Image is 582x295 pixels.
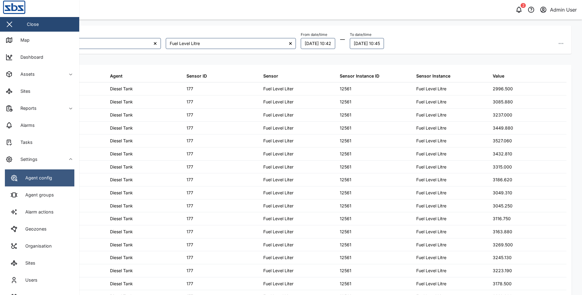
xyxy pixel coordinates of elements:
div: Fuel Level Litre [416,137,446,144]
a: Users [5,272,74,289]
div: 12561 [340,189,351,196]
div: 177 [186,189,193,196]
div: Fuel Level Liter [263,203,293,209]
a: Organisation [5,238,74,255]
label: To date/time [350,33,371,37]
div: 3432.810 [493,151,512,157]
button: Admin User [539,5,577,14]
div: 3045.250 [493,203,513,209]
div: 177 [186,280,193,287]
div: Fuel Level Liter [263,241,293,248]
div: Diesel Tank [110,125,133,131]
div: Admin User [550,6,577,14]
div: 3178.500 [493,280,512,287]
div: 12561 [340,99,351,105]
input: Choose a sensor instance [166,38,296,49]
div: 177 [186,99,193,105]
div: 177 [186,241,193,248]
div: 3315.000 [493,164,512,170]
div: 12561 [340,280,351,287]
div: Fuel Level Litre [416,112,446,118]
div: Sites [16,88,30,95]
div: 177 [186,164,193,170]
div: Fuel Level Litre [416,254,446,261]
div: 12561 [340,241,351,248]
div: Organisation [21,243,52,249]
div: Agent [110,73,122,79]
div: Diesel Tank [110,189,133,196]
div: Sensor Instance ID [340,73,379,79]
div: 177 [186,254,193,261]
div: 12561 [340,137,351,144]
div: Diesel Tank [110,241,133,248]
div: 3085.880 [493,99,513,105]
div: Fuel Level Liter [263,254,293,261]
div: Sensor [263,73,278,79]
div: 3049.310 [493,189,512,196]
div: Fuel Level Liter [263,176,293,183]
div: 3527.060 [493,137,512,144]
div: Value [493,73,504,79]
div: Diesel Tank [110,215,133,222]
div: 3116.750 [493,215,511,222]
input: Choose an agent [30,38,161,49]
div: 12561 [340,125,351,131]
div: Assets [16,71,35,78]
div: Dashboard [16,54,43,61]
div: Sensor Instance [416,73,450,79]
div: Fuel Level Litre [416,85,446,92]
a: Sites [5,255,74,272]
div: Diesel Tank [110,267,133,274]
div: Agent groups [21,192,54,198]
div: Fuel Level Liter [263,125,293,131]
a: Agent config [5,169,74,186]
img: Main Logo [3,1,82,14]
div: Reports [16,105,37,112]
button: 28/09/2025 10:45 [350,38,384,49]
div: Alarm actions [21,209,54,215]
div: Fuel Level Litre [416,280,446,287]
div: Diesel Tank [110,151,133,157]
div: Fuel Level Litre [416,228,446,235]
div: 2 [521,3,526,8]
div: 177 [186,203,193,209]
div: 12561 [340,267,351,274]
div: Fuel Level Liter [263,137,293,144]
div: Diesel Tank [110,280,133,287]
div: Diesel Tank [110,203,133,209]
div: 12561 [340,164,351,170]
div: Fuel Level Litre [416,125,446,131]
div: Fuel Level Liter [263,280,293,287]
div: 12561 [340,112,351,118]
label: From date/time [301,33,327,37]
div: 3245.130 [493,254,512,261]
div: Users [21,277,37,283]
div: 177 [186,267,193,274]
div: 177 [186,228,193,235]
div: 12561 [340,254,351,261]
div: 3449.880 [493,125,513,131]
div: 12561 [340,228,351,235]
div: Fuel Level Litre [416,164,446,170]
div: 12561 [340,85,351,92]
div: Fuel Level Liter [263,112,293,118]
div: Diesel Tank [110,254,133,261]
div: 177 [186,137,193,144]
div: Fuel Level Liter [263,85,293,92]
div: 12561 [340,203,351,209]
div: Fuel Level Liter [263,164,293,170]
a: Geozones [5,220,74,238]
div: Fuel Level Liter [263,99,293,105]
div: 3223.190 [493,267,512,274]
div: Fuel Level Liter [263,215,293,222]
div: 12561 [340,215,351,222]
div: Fuel Level Liter [263,267,293,274]
div: 3186.620 [493,176,512,183]
div: 177 [186,112,193,118]
div: Fuel Level Litre [416,215,446,222]
div: Geozones [21,226,47,232]
div: Settings [16,156,37,163]
div: Diesel Tank [110,228,133,235]
div: 12561 [340,176,351,183]
div: Diesel Tank [110,85,133,92]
